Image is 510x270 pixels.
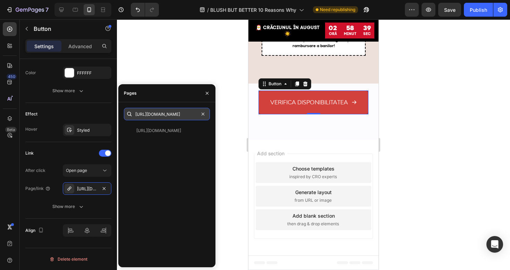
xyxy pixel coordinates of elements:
[136,128,181,134] div: [URL][DOMAIN_NAME]
[52,87,85,94] div: Show more
[124,108,210,120] input: Insert link or search
[77,70,110,76] div: FFFFFF
[207,6,209,14] span: /
[438,3,461,17] button: Save
[25,111,37,117] div: Effect
[464,3,493,17] button: Publish
[66,168,87,173] span: Open page
[470,6,487,14] div: Publish
[25,70,36,76] div: Color
[486,236,503,253] div: Open Intercom Messenger
[7,74,17,79] div: 450
[124,90,137,96] div: Pages
[210,6,296,14] span: BLUSH BUT BETTER 10 Reasons Why
[34,25,93,33] p: Button
[25,200,111,213] button: Show more
[25,85,111,97] button: Show more
[25,185,51,192] div: Page/link
[25,226,45,235] div: Align
[320,7,355,13] span: Need republishing
[77,127,110,133] div: Styled
[25,150,34,156] div: Link
[77,186,97,192] div: [URL][DOMAIN_NAME]
[45,6,49,14] p: 7
[52,203,85,210] div: Show more
[25,254,111,265] button: Delete element
[444,7,456,13] span: Save
[3,3,52,17] button: 7
[25,167,45,174] div: After click
[63,164,111,177] button: Open page
[25,126,37,132] div: Hover
[131,3,159,17] div: Undo/Redo
[68,43,92,50] p: Advanced
[49,255,87,263] div: Delete element
[5,127,17,132] div: Beta
[34,43,54,50] p: Settings
[248,19,379,270] iframe: To enrich screen reader interactions, please activate Accessibility in Grammarly extension settings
